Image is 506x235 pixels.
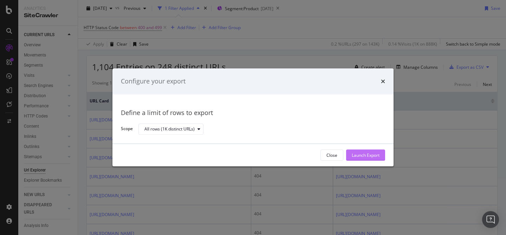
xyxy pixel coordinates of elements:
[320,150,343,161] button: Close
[144,127,195,131] div: All rows (1K distinct URLs)
[121,108,385,117] div: Define a limit of rows to export
[112,68,394,166] div: modal
[121,126,133,134] label: Scope
[482,211,499,228] div: Open Intercom Messenger
[138,123,203,135] button: All rows (1K distinct URLs)
[381,77,385,86] div: times
[326,152,337,158] div: Close
[352,152,379,158] div: Launch Export
[121,77,186,86] div: Configure your export
[346,150,385,161] button: Launch Export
